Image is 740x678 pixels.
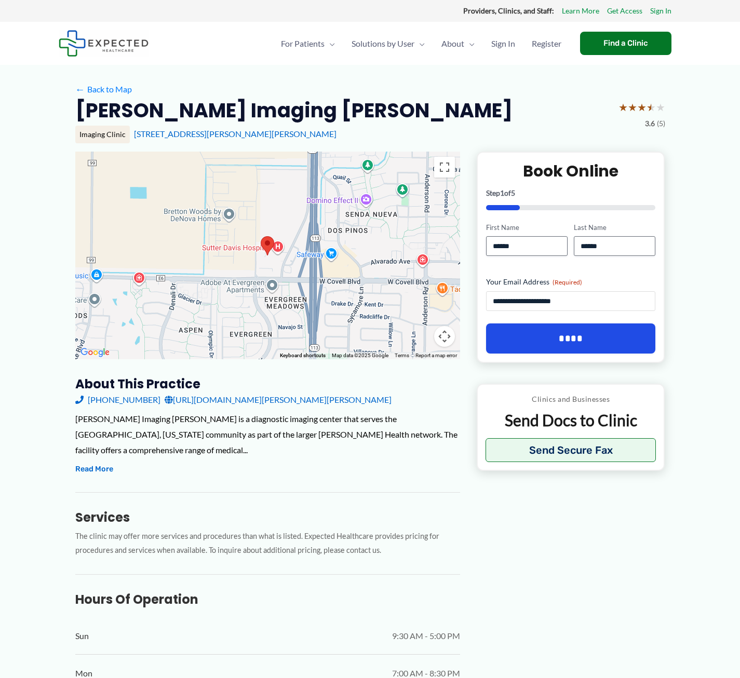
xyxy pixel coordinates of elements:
[433,25,483,62] a: AboutMenu Toggle
[656,98,665,117] span: ★
[134,129,337,139] a: [STREET_ADDRESS][PERSON_NAME][PERSON_NAME]
[280,352,326,359] button: Keyboard shortcuts
[637,98,647,117] span: ★
[78,346,112,359] img: Google
[486,223,568,233] label: First Name
[414,25,425,62] span: Menu Toggle
[75,509,460,525] h3: Services
[343,25,433,62] a: Solutions by UserMenu Toggle
[434,326,455,347] button: Map camera controls
[483,25,523,62] a: Sign In
[532,25,561,62] span: Register
[657,117,665,130] span: (5)
[647,98,656,117] span: ★
[562,4,599,18] a: Learn More
[78,346,112,359] a: Open this area in Google Maps (opens a new window)
[75,463,113,476] button: Read More
[607,4,642,18] a: Get Access
[281,25,325,62] span: For Patients
[486,161,656,181] h2: Book Online
[628,98,637,117] span: ★
[59,30,149,57] img: Expected Healthcare Logo - side, dark font, small
[75,126,130,143] div: Imaging Clinic
[486,438,656,462] button: Send Secure Fax
[75,84,85,94] span: ←
[486,410,656,430] p: Send Docs to Clinic
[650,4,671,18] a: Sign In
[441,25,464,62] span: About
[273,25,570,62] nav: Primary Site Navigation
[75,376,460,392] h3: About this practice
[273,25,343,62] a: For PatientsMenu Toggle
[580,32,671,55] a: Find a Clinic
[352,25,414,62] span: Solutions by User
[491,25,515,62] span: Sign In
[500,188,504,197] span: 1
[75,411,460,457] div: [PERSON_NAME] Imaging [PERSON_NAME] is a diagnostic imaging center that serves the [GEOGRAPHIC_DA...
[434,157,455,178] button: Toggle fullscreen view
[395,352,409,358] a: Terms (opens in new tab)
[574,223,655,233] label: Last Name
[75,530,460,558] p: The clinic may offer more services and procedures than what is listed. Expected Healthcare provid...
[486,392,656,406] p: Clinics and Businesses
[75,591,460,607] h3: Hours of Operation
[645,117,655,130] span: 3.6
[392,628,460,644] span: 9:30 AM - 5:00 PM
[553,278,582,286] span: (Required)
[415,352,457,358] a: Report a map error
[464,25,475,62] span: Menu Toggle
[618,98,628,117] span: ★
[463,6,554,15] strong: Providers, Clinics, and Staff:
[75,82,132,97] a: ←Back to Map
[75,628,89,644] span: Sun
[523,25,570,62] a: Register
[75,392,160,408] a: [PHONE_NUMBER]
[486,277,656,287] label: Your Email Address
[486,189,656,197] p: Step of
[165,392,392,408] a: [URL][DOMAIN_NAME][PERSON_NAME][PERSON_NAME]
[332,352,388,358] span: Map data ©2025 Google
[325,25,335,62] span: Menu Toggle
[75,98,513,123] h2: [PERSON_NAME] Imaging [PERSON_NAME]
[511,188,515,197] span: 5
